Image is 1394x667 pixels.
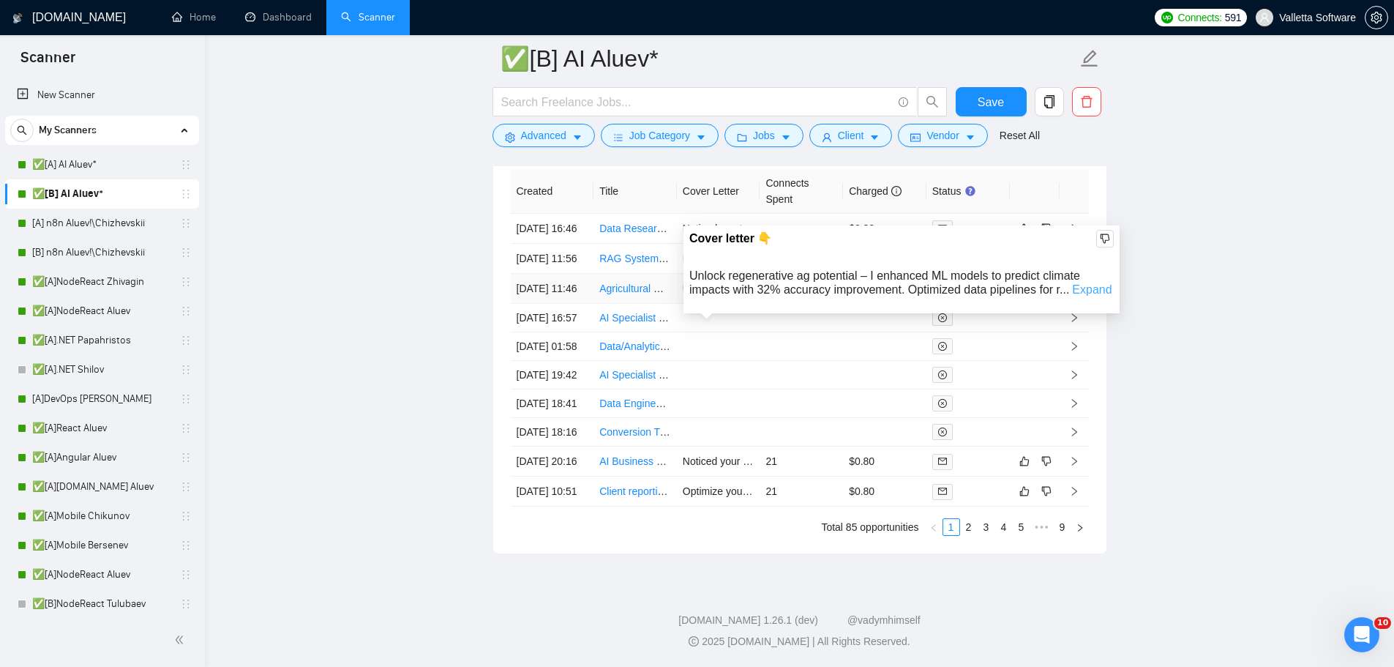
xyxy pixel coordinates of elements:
a: [A]DevOps [PERSON_NAME] [32,384,171,414]
li: 9 [1054,518,1071,536]
span: Unlock regenerative ag potential – I enhanced ML models to predict climate impacts with 32% accur... [689,269,1080,296]
span: Advanced [521,127,566,144]
li: Previous Page [925,518,943,536]
a: AI Specialist for Printable Child Book Creation [599,312,808,324]
span: right [1069,341,1079,351]
li: 1 [943,518,960,536]
span: setting [1365,12,1387,23]
input: Scanner name... [501,40,1077,77]
button: idcardVendorcaret-down [898,124,987,147]
span: right [1069,313,1079,323]
span: Charged [849,185,902,197]
span: close-circle [938,370,947,379]
span: holder [180,159,192,171]
a: 3 [978,519,994,535]
span: holder [180,305,192,317]
td: [DATE] 16:46 [511,214,594,244]
span: edit [1080,49,1099,68]
a: 9 [1054,519,1071,535]
button: left [925,518,943,536]
button: dislike [1038,482,1055,500]
span: caret-down [696,132,706,143]
span: copyright [689,636,699,646]
button: copy [1035,87,1064,116]
td: AI Specialist CRM, Lead Gen, Marketing & Workflow Automation [593,361,677,390]
a: Client reporting expert - Looker studio and Google Sheets for Meta and Google (Ongoing work) [599,485,1030,497]
span: caret-down [869,132,880,143]
span: double-left [174,633,189,647]
li: Next Page [1071,518,1089,536]
span: dislike [1041,223,1052,234]
span: holder [180,569,192,581]
button: userClientcaret-down [809,124,893,147]
span: Save [978,93,1004,111]
span: dislike [1100,233,1110,245]
span: dislike [1041,485,1052,497]
div: Tooltip anchor [964,185,977,198]
button: like [1016,482,1033,500]
th: Cover Letter [677,169,760,214]
td: [DATE] 16:57 [511,304,594,332]
span: copy [1035,95,1063,108]
button: Save [956,87,1027,116]
span: holder [180,510,192,522]
span: holder [180,393,192,405]
td: 21 [760,447,843,477]
li: 2 [960,518,978,536]
span: Jobs [753,127,775,144]
a: Conversion Tracking & Analytics Specialist [599,426,792,438]
img: logo [12,7,23,30]
span: Vendor [926,127,959,144]
td: RAG System Development (Vector DB; LLM Integration with n8n) [593,244,677,274]
button: settingAdvancedcaret-down [492,124,595,147]
a: AI Specialist CRM, Lead Gen, Marketing & Workflow Automation [599,369,892,381]
span: idcard [910,132,921,143]
a: Expand [1072,283,1112,296]
li: 4 [995,518,1013,536]
td: [DATE] 11:56 [511,244,594,274]
td: Agricultural Data Expert for Regenerative Agriculture Platform [593,274,677,304]
span: holder [180,335,192,346]
td: [DATE] 20:16 [511,447,594,477]
span: right [1069,223,1079,234]
span: right [1069,427,1079,437]
button: setting [1365,6,1388,29]
span: ... [1060,283,1069,296]
span: user [822,132,832,143]
span: right [1069,486,1079,496]
button: right [1071,518,1089,536]
button: search [10,119,34,142]
span: holder [180,247,192,258]
th: Created [511,169,594,214]
input: Search Freelance Jobs... [501,93,892,111]
a: ✅[B] AI Aluev* [32,179,171,209]
td: AI Specialist for Printable Child Book Creation [593,304,677,332]
span: My Scanners [39,116,97,145]
span: caret-down [965,132,975,143]
td: $0.80 [843,477,926,507]
button: like [1016,452,1033,470]
span: holder [180,598,192,610]
a: 5 [1013,519,1030,535]
td: Data Engineer for Data Warehouse Project - End to End [593,390,677,418]
td: $0.80 [843,447,926,477]
td: Conversion Tracking & Analytics Specialist [593,418,677,447]
a: AI Business Systems Specialist – Immediate Start [599,455,826,467]
td: [DATE] 19:42 [511,361,594,390]
span: user [1259,12,1270,23]
iframe: Intercom live chat [1344,617,1379,652]
button: folderJobscaret-down [724,124,803,147]
span: mail [938,487,947,496]
a: homeHome [172,11,216,23]
span: close-circle [938,399,947,408]
div: 2025 [DOMAIN_NAME] | All Rights Reserved. [217,634,1382,649]
a: ✅[A]NodeReact Aluev [32,297,171,326]
span: Job Category [629,127,690,144]
span: info-circle [899,97,908,107]
td: $0.80 [843,214,926,244]
span: 591 [1225,10,1241,26]
button: barsJob Categorycaret-down [601,124,719,147]
span: holder [180,481,192,493]
a: searchScanner [341,11,395,23]
a: 1 [943,519,959,535]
